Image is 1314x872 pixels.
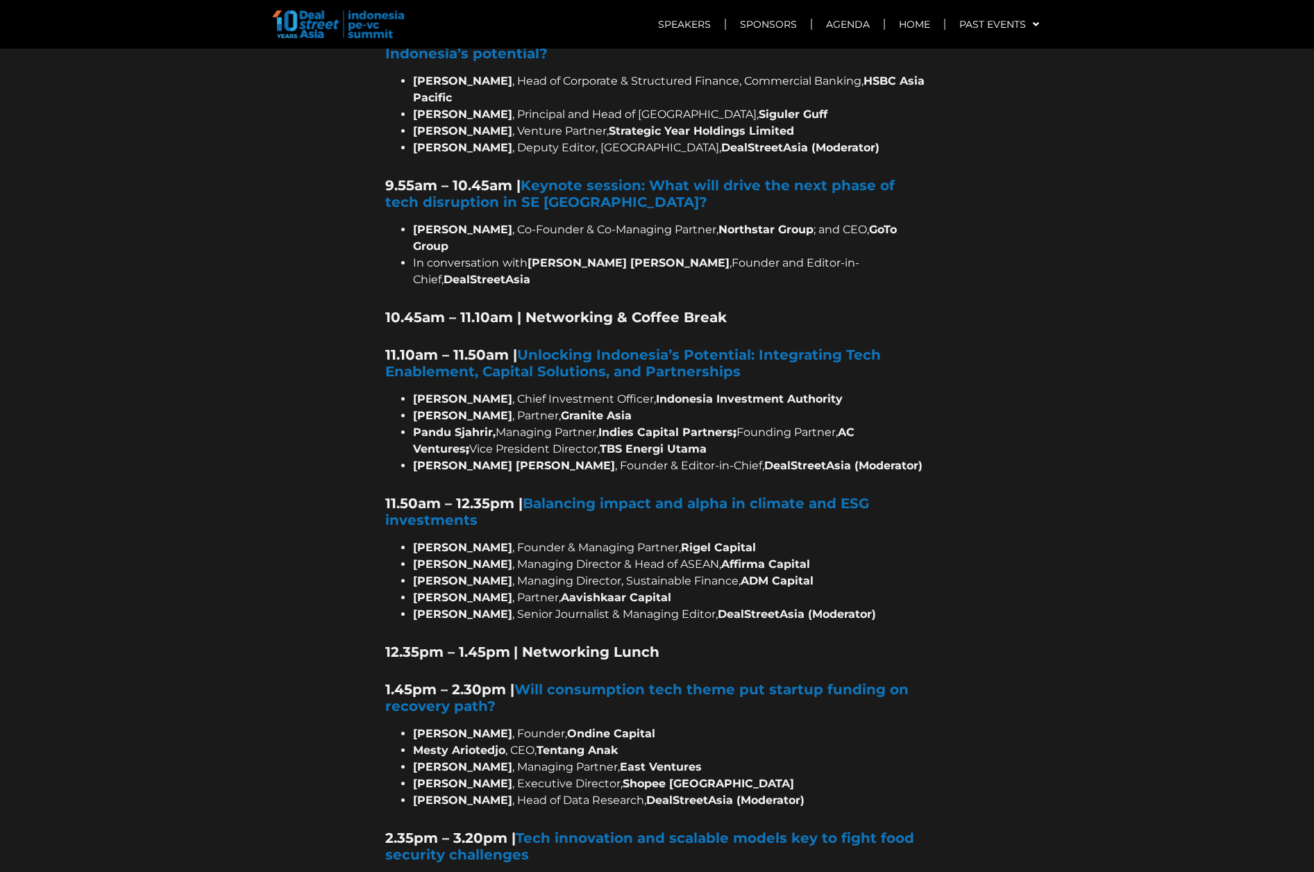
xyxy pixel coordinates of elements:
strong: [PERSON_NAME] [413,727,512,740]
li: , Principal and Head of [GEOGRAPHIC_DATA], [413,106,929,123]
li: , Partner, [413,408,929,424]
a: Keynote session: What will drive the next phase of tech disruption in SE [GEOGRAPHIC_DATA]? [385,177,895,210]
span: , Co-Founder & Co-Managing Partner, [512,223,718,236]
b: Indies Capital Partners [598,426,736,439]
span: , [730,256,732,269]
span: DealStreetAsia (Moderator) [646,794,805,807]
span: GoTo Group [413,223,897,253]
span: , Managing Director, Sustainable Finance, [512,574,741,587]
span: DealStreetAsia [444,273,530,286]
span: ; and CEO, [814,223,869,236]
li: , Venture Partner, [413,123,929,140]
strong: [PERSON_NAME] [413,74,512,87]
span: Founder and Editor-in-Chief [413,256,859,286]
li: , Executive Director, [413,775,929,792]
strong: [PERSON_NAME] [413,392,512,405]
span: [PERSON_NAME] [PERSON_NAME] [528,256,730,269]
span: , [441,273,444,286]
span: DealStreetAsia (Moderator) [718,607,876,621]
span: In conversation [413,256,499,269]
b: [PERSON_NAME] [413,557,512,571]
strong: Siguler Guff [759,108,827,121]
strong: [PERSON_NAME] [413,409,512,422]
strong: Granite Asia [561,409,632,422]
strong: Indonesia Investment Authority [656,392,843,405]
strong: DealStreetAsia (Moderator) [764,459,923,472]
strong: ; [466,442,469,455]
b: AC Ventures [413,426,854,455]
b: Pandu Sjahrir, [413,426,496,439]
strong: | Networking Lunch [514,644,659,660]
li: Managing Partner, Founding Partner, Vice President Director, [413,424,929,458]
span: , Managing Director & Head of ASEAN, [512,557,721,571]
strong: 10.45am – 11.10am | Networking & Coffee Break [385,309,727,326]
a: Will consumption tech theme put startup funding on recovery path? [385,681,909,714]
li: , Head of Data Research, [413,792,929,809]
strong: [PERSON_NAME] [413,760,512,773]
strong: [PERSON_NAME] [413,541,512,554]
b: 2.35pm – 3.20pm | [385,830,516,846]
strong: ADM Capital [741,574,814,587]
strong: [PERSON_NAME] [413,124,512,137]
strong: 11.50am – 12.35pm | [385,495,523,512]
strong: HSBC Asia Pacific [413,74,925,104]
b: Aavishkaar Capital [561,591,671,604]
strong: East Ventures [620,760,702,773]
li: , Founder & Managing Partner, [413,539,929,556]
b: 12.35pm – 1.45pm [385,644,510,660]
strong: 9.55am – 10.45am | [385,177,521,194]
strong: Shopee [GEOGRAPHIC_DATA] [623,777,794,790]
strong: 11.10am – 11.50am | [385,346,881,380]
strong: Tentang Anak [537,744,618,757]
strong: DealStreetAsia (Moderator) [721,141,879,154]
a: Past Events [945,8,1053,40]
li: , Managing Partner, [413,759,929,775]
strong: [PERSON_NAME] [413,108,512,121]
span: [PERSON_NAME] [413,794,512,807]
strong: Ondine Capital [567,727,655,740]
span: [PERSON_NAME] [413,607,512,621]
b: [PERSON_NAME] [413,777,512,790]
b: [PERSON_NAME] [413,574,512,587]
strong: Rigel Capital [681,541,756,554]
li: , Chief Investment Officer, [413,391,929,408]
strong: ; [733,426,736,439]
strong: Mesty Ariotedjo [413,744,505,757]
a: Unlocking Indonesia’s Potential: Integrating Tech Enablement, Capital Solutions, and Partnerships [385,346,881,380]
span: [PERSON_NAME] [413,223,512,236]
li: , CEO, [413,742,929,759]
a: Speakers [644,8,725,40]
span: with [503,256,528,269]
span: , Senior Journalist & Managing Editor, [512,607,718,621]
a: Agenda [812,8,884,40]
strong: [PERSON_NAME] [413,591,512,604]
span: Northstar Group [718,223,814,236]
a: Home [885,8,944,40]
li: , Deputy Editor, [GEOGRAPHIC_DATA], [413,140,929,156]
strong: Affirma Capital [721,557,810,571]
a: Sponsors [726,8,811,40]
li: , Founder & Editor-in-Chief, [413,458,929,474]
strong: Strategic Year Holdings Limited [609,124,794,137]
a: Tech innovation and scalable models key to fight food security challenges [385,830,914,863]
b: TBS Energi Utama [600,442,707,455]
strong: [PERSON_NAME] [PERSON_NAME] [413,459,615,472]
li: , Head of Corporate & Structured Finance, Commercial Banking, [413,73,929,106]
span: , Partner, [512,591,671,604]
strong: 1.45pm – 2.30pm | [385,681,909,714]
strong: [PERSON_NAME] [413,141,512,154]
a: Balancing impact and alpha in climate and ESG investments [385,495,869,528]
li: , Founder, [413,726,929,742]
